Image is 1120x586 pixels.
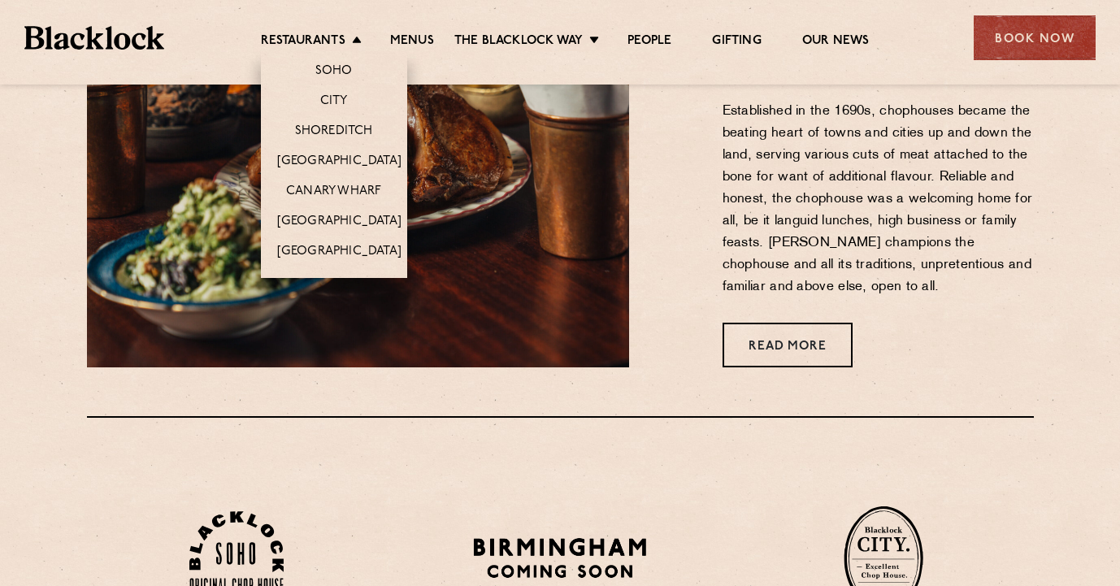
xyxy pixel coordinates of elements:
img: BIRMINGHAM-P22_-e1747915156957.png [471,532,650,584]
a: Our News [802,33,870,51]
div: Book Now [974,15,1096,60]
a: [GEOGRAPHIC_DATA] [277,244,402,262]
a: People [627,33,671,51]
a: Restaurants [261,33,345,51]
a: Shoreditch [295,124,373,141]
a: [GEOGRAPHIC_DATA] [277,154,402,171]
a: Soho [315,63,353,81]
img: BL_Textured_Logo-footer-cropped.svg [24,26,164,50]
a: The Blacklock Way [454,33,583,51]
a: Menus [390,33,434,51]
a: Gifting [712,33,761,51]
a: City [320,93,348,111]
a: Canary Wharf [286,184,381,202]
p: Established in the 1690s, chophouses became the beating heart of towns and cities up and down the... [723,101,1034,298]
a: [GEOGRAPHIC_DATA] [277,214,402,232]
a: Read More [723,323,853,367]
